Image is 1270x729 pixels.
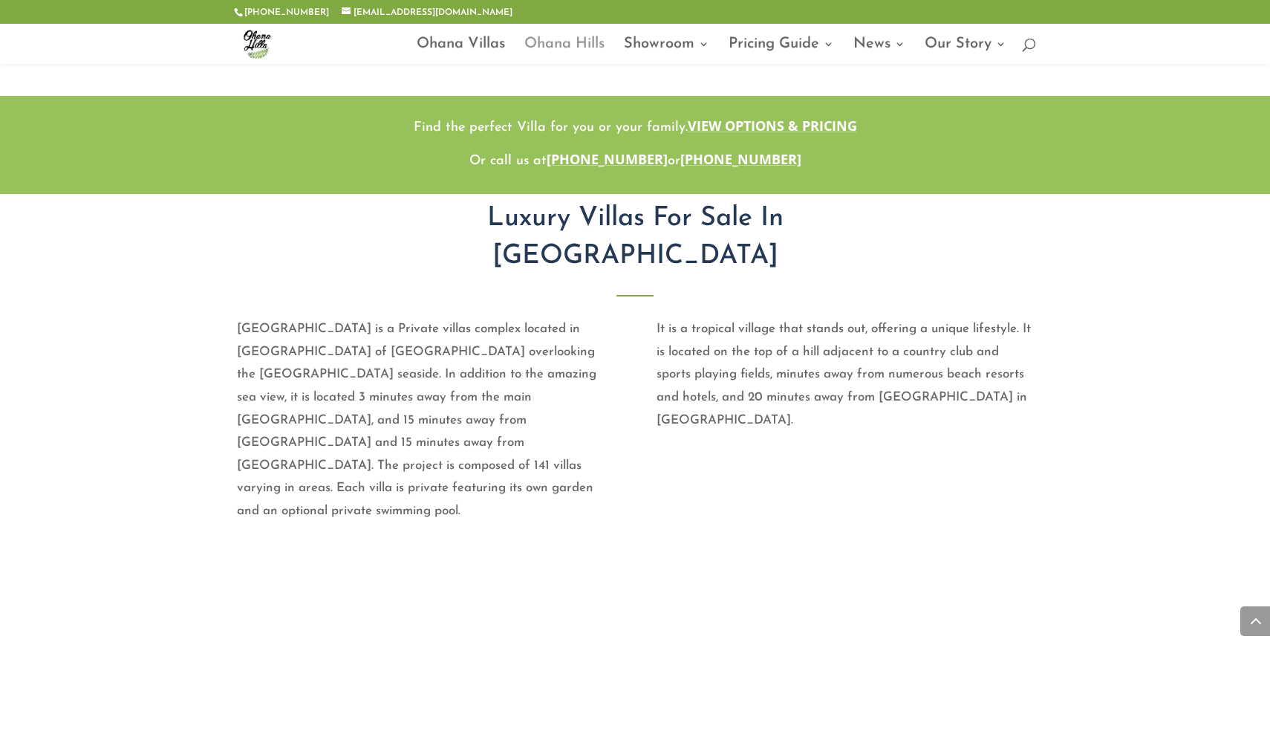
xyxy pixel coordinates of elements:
[729,39,834,64] a: Pricing Guide
[680,150,801,168] a: [PHONE_NUMBER]
[624,39,709,64] a: Showroom
[524,39,605,64] a: Ohana Hills
[925,39,1006,64] a: Our Story
[342,8,512,17] a: [EMAIL_ADDRESS][DOMAIN_NAME]
[547,150,668,168] a: [PHONE_NUMBER]
[688,117,857,135] a: View Options & Pricing
[234,151,1036,171] p: Or call us at or
[244,8,329,17] a: [PHONE_NUMBER]
[657,318,1033,432] div: It is a tropical village that stands out, offering a unique lifestyle. It is located on the top o...
[375,200,895,282] h2: Luxury Villas For Sale In [GEOGRAPHIC_DATA]
[237,318,613,522] div: [GEOGRAPHIC_DATA] is a Private villas complex located in [GEOGRAPHIC_DATA] of [GEOGRAPHIC_DATA] o...
[853,39,905,64] a: News
[237,24,277,64] img: ohana-hills
[417,39,505,64] a: Ohana Villas
[234,117,1036,171] div: Find the perfect Villa for you or your family.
